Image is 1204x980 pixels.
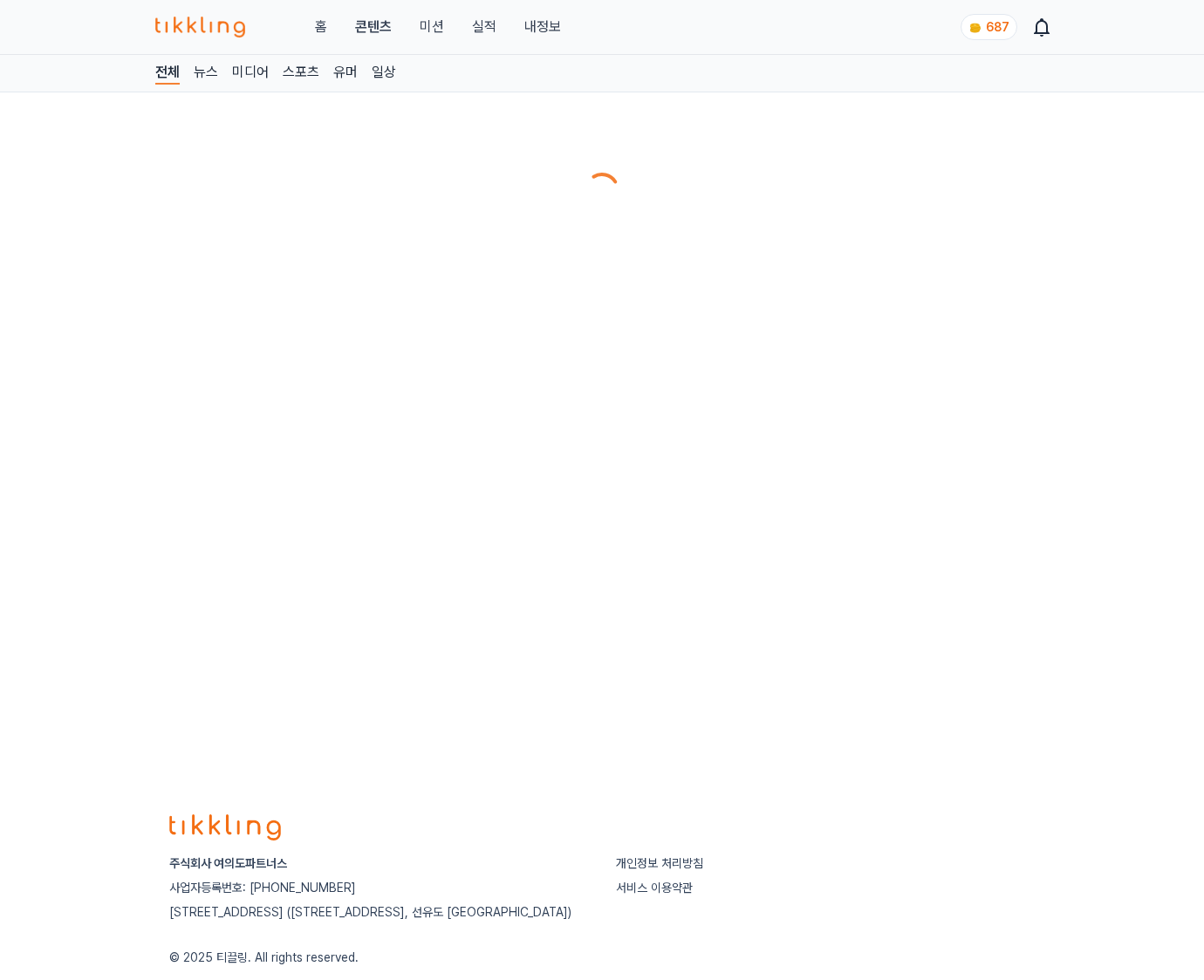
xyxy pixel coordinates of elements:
[232,62,269,85] a: 미디어
[355,17,392,37] a: 콘텐츠
[169,903,588,921] p: [STREET_ADDRESS] ([STREET_ADDRESS], 선유도 [GEOGRAPHIC_DATA])
[169,854,588,872] p: 주식회사 여의도파트너스
[968,21,982,35] img: coin
[333,62,358,85] a: 유머
[524,17,561,37] a: 내정보
[616,881,693,895] a: 서비스 이용약관
[169,949,1035,966] p: © 2025 티끌링. All rights reserved.
[155,17,245,37] img: 티끌링
[472,17,496,37] a: 실적
[372,62,396,85] a: 일상
[155,62,180,85] a: 전체
[616,856,703,870] a: 개인정보 처리방침
[986,20,1009,34] span: 687
[169,814,281,840] img: logo
[194,62,218,85] a: 뉴스
[961,14,1014,40] a: coin 687
[315,17,327,37] a: 홈
[283,62,319,85] a: 스포츠
[169,879,588,896] p: 사업자등록번호: [PHONE_NUMBER]
[420,17,444,37] button: 미션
